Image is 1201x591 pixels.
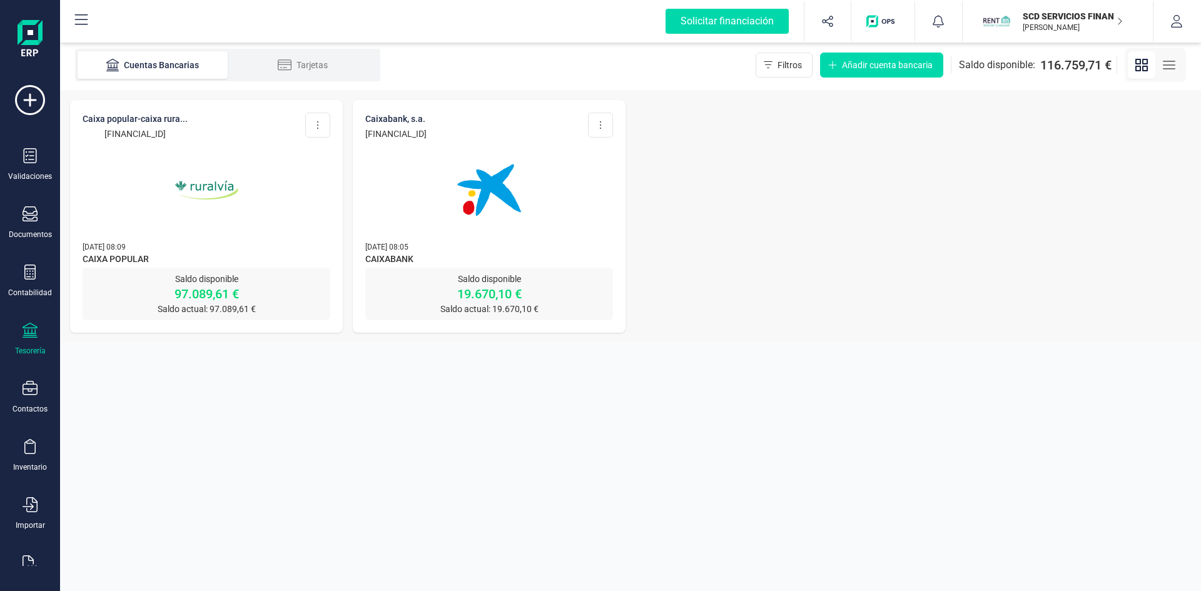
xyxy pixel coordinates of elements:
[365,113,427,125] p: CAIXABANK, S.A.
[16,520,45,530] div: Importar
[15,346,46,356] div: Tesorería
[365,243,408,251] span: [DATE] 08:05
[83,273,330,285] p: Saldo disponible
[83,303,330,315] p: Saldo actual: 97.089,61 €
[978,1,1138,41] button: SCSCD SERVICIOS FINANCIEROS SL[PERSON_NAME]
[756,53,813,78] button: Filtros
[651,1,804,41] button: Solicitar financiación
[8,288,52,298] div: Contabilidad
[365,253,613,268] span: CAIXABANK
[13,404,48,414] div: Contactos
[859,1,907,41] button: Logo de OPS
[666,9,789,34] div: Solicitar financiación
[83,128,188,140] p: [FINANCIAL_ID]
[1023,23,1123,33] p: [PERSON_NAME]
[778,59,802,71] span: Filtros
[842,59,933,71] span: Añadir cuenta bancaria
[365,128,427,140] p: [FINANCIAL_ID]
[820,53,943,78] button: Añadir cuenta bancaria
[866,15,899,28] img: Logo de OPS
[983,8,1010,35] img: SC
[9,230,52,240] div: Documentos
[83,113,188,125] p: CAIXA POPULAR-CAIXA RURA...
[83,253,330,268] span: CAIXA POPULAR
[8,171,52,181] div: Validaciones
[253,59,353,71] div: Tarjetas
[365,285,613,303] p: 19.670,10 €
[13,462,47,472] div: Inventario
[18,20,43,60] img: Logo Finanedi
[1023,10,1123,23] p: SCD SERVICIOS FINANCIEROS SL
[365,273,613,285] p: Saldo disponible
[1040,56,1112,74] span: 116.759,71 €
[365,303,613,315] p: Saldo actual: 19.670,10 €
[83,285,330,303] p: 97.089,61 €
[83,243,126,251] span: [DATE] 08:09
[959,58,1035,73] span: Saldo disponible:
[103,59,203,71] div: Cuentas Bancarias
